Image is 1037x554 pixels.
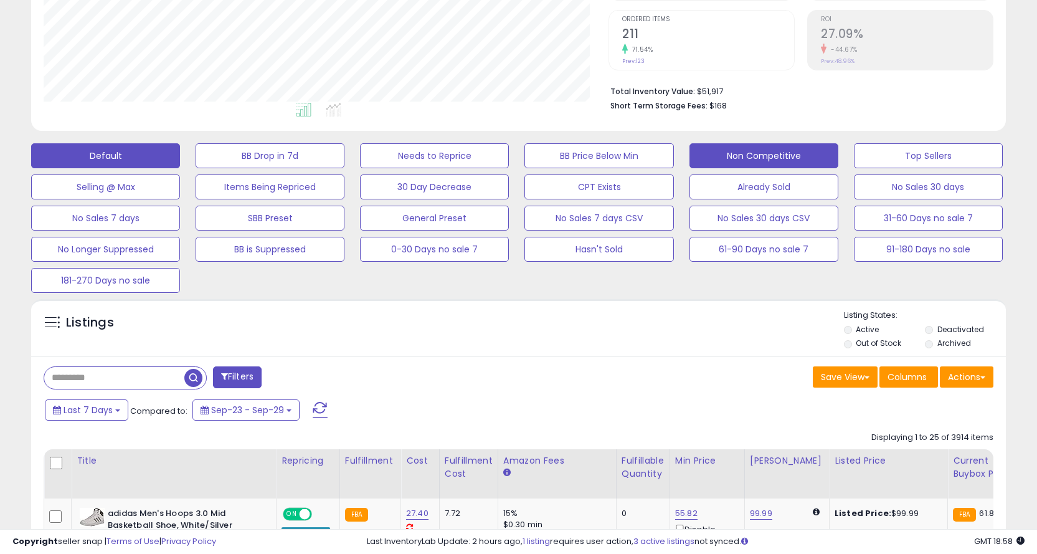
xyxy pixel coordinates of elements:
div: Displaying 1 to 25 of 3914 items [871,432,993,444]
span: Ordered Items [622,16,794,23]
p: Listing States: [844,310,1006,322]
button: BB Drop in 7d [196,143,344,168]
b: Short Term Storage Fees: [610,100,708,111]
button: BB Price Below Min [524,143,673,168]
div: Title [77,454,271,467]
span: 2025-10-7 18:58 GMT [974,535,1025,547]
small: Prev: 48.96% [821,57,855,65]
a: Privacy Policy [161,535,216,547]
button: Actions [940,366,993,388]
div: Repricing [282,454,334,467]
label: Out of Stock [856,338,901,348]
button: 181-270 Days no sale [31,268,180,293]
a: 3 active listings [633,535,694,547]
span: Compared to: [130,405,187,417]
small: FBA [345,508,368,522]
small: FBA [953,508,976,522]
button: Columns [879,366,938,388]
label: Active [856,324,879,335]
b: adidas Men's Hoops 3.0 Mid Basketball Shoe, White/Silver Pebble/Olive Strata, 13 [108,508,259,546]
div: seller snap | | [12,536,216,548]
label: Archived [937,338,971,348]
div: Fulfillment [345,454,395,467]
li: $51,917 [610,83,984,98]
button: No Sales 30 days CSV [689,206,838,231]
img: 41wMKGQEf-L._SL40_.jpg [80,508,105,527]
button: Filters [213,366,262,388]
button: Hasn't Sold [524,237,673,262]
div: [PERSON_NAME] [750,454,824,467]
button: CPT Exists [524,174,673,199]
button: Non Competitive [689,143,838,168]
div: $99.99 [835,508,938,519]
button: Save View [813,366,878,388]
strong: Copyright [12,535,58,547]
button: Top Sellers [854,143,1003,168]
button: 91-180 Days no sale [854,237,1003,262]
a: 55.82 [675,507,698,520]
a: 99.99 [750,507,772,520]
span: Columns [888,371,927,383]
h2: 211 [622,27,794,44]
button: General Preset [360,206,509,231]
button: 31-60 Days no sale 7 [854,206,1003,231]
button: No Sales 7 days [31,206,180,231]
h5: Listings [66,314,114,332]
button: No Longer Suppressed [31,237,180,262]
button: BB is Suppressed [196,237,344,262]
div: 15% [503,508,607,519]
div: 0 [622,508,660,519]
button: No Sales 30 days [854,174,1003,199]
div: 7.72 [445,508,488,519]
div: Fulfillment Cost [445,454,493,480]
b: Total Inventory Value: [610,86,695,97]
label: Deactivated [937,324,984,335]
small: Amazon Fees. [503,467,511,479]
a: 1 listing [523,535,550,547]
span: OFF [310,509,330,520]
div: Fulfillable Quantity [622,454,665,480]
button: Items Being Repriced [196,174,344,199]
span: ROI [821,16,993,23]
button: Last 7 Days [45,399,128,421]
a: 27.40 [406,507,429,520]
button: Needs to Reprice [360,143,509,168]
div: Current Buybox Price [953,454,1017,480]
a: Terms of Use [107,535,159,547]
button: Selling @ Max [31,174,180,199]
div: Last InventoryLab Update: 2 hours ago, requires user action, not synced. [367,536,1025,548]
button: 0-30 Days no sale 7 [360,237,509,262]
small: -44.67% [826,45,858,54]
button: 30 Day Decrease [360,174,509,199]
div: Listed Price [835,454,942,467]
button: Already Sold [689,174,838,199]
button: Default [31,143,180,168]
span: ON [284,509,300,520]
small: Prev: 123 [622,57,645,65]
div: Min Price [675,454,739,467]
button: SBB Preset [196,206,344,231]
small: 71.54% [628,45,653,54]
span: $168 [709,100,727,112]
b: Listed Price: [835,507,891,519]
h2: 27.09% [821,27,993,44]
button: No Sales 7 days CSV [524,206,673,231]
div: Cost [406,454,434,467]
span: Sep-23 - Sep-29 [211,404,284,416]
span: 61.88 [979,507,999,519]
span: Last 7 Days [64,404,113,416]
button: Sep-23 - Sep-29 [192,399,300,421]
div: Amazon Fees [503,454,611,467]
button: 61-90 Days no sale 7 [689,237,838,262]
